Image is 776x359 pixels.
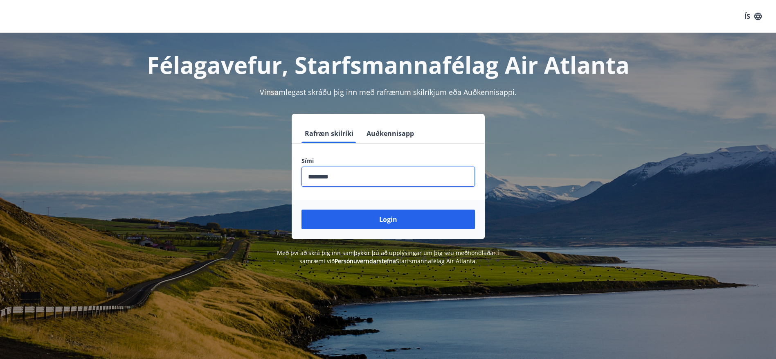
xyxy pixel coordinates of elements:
[103,49,673,80] h1: Félagavefur, Starfsmannafélag Air Atlanta
[301,157,475,165] label: Sími
[260,87,517,97] span: Vinsamlegast skráðu þig inn með rafrænum skilríkjum eða Auðkennisappi.
[301,124,357,143] button: Rafræn skilríki
[335,257,396,265] a: Persónuverndarstefna
[277,249,499,265] span: Með því að skrá þig inn samþykkir þú að upplýsingar um þig séu meðhöndlaðar í samræmi við Starfsm...
[740,9,766,24] button: ÍS
[301,210,475,229] button: Login
[363,124,417,143] button: Auðkennisapp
